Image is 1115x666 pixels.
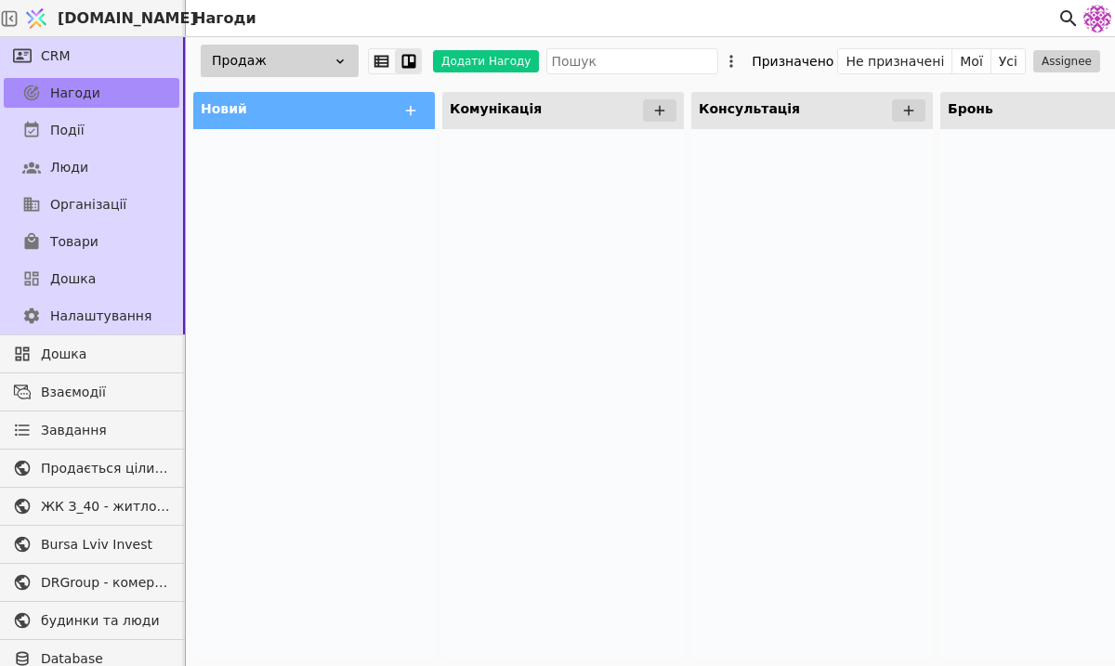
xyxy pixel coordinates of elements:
a: Організації [4,189,179,219]
span: Продається цілий будинок [PERSON_NAME] нерухомість [41,459,170,478]
a: [DOMAIN_NAME] [19,1,186,36]
span: Взаємодії [41,383,170,402]
a: ЖК З_40 - житлова та комерційна нерухомість класу Преміум [4,491,179,521]
a: Товари [4,227,179,256]
span: Нагоди [50,84,100,103]
img: Logo [22,1,50,36]
span: будинки та люди [41,611,170,631]
button: Не призначені [838,48,952,74]
span: DRGroup - комерційна нерухоомість [41,573,170,593]
h2: Нагоди [186,7,256,30]
a: Дошка [4,339,179,369]
span: Дошка [41,345,170,364]
span: Люди [50,158,88,177]
span: Події [50,121,85,140]
a: Bursa Lviv Invest [4,529,179,559]
a: Нагоди [4,78,179,108]
a: Налаштування [4,301,179,331]
a: Люди [4,152,179,182]
span: Організації [50,195,126,215]
a: Події [4,115,179,145]
a: будинки та люди [4,606,179,635]
button: Додати Нагоду [433,50,539,72]
span: Бронь [948,101,993,116]
div: Призначено [752,48,833,74]
img: 137b5da8a4f5046b86490006a8dec47a [1083,5,1111,33]
div: Продаж [201,45,359,77]
a: CRM [4,41,179,71]
span: Товари [50,232,98,252]
span: Консультація [699,101,800,116]
span: ЖК З_40 - житлова та комерційна нерухомість класу Преміум [41,497,170,516]
span: [DOMAIN_NAME] [58,7,197,30]
span: Дошка [50,269,96,289]
a: Взаємодії [4,377,179,407]
span: Завдання [41,421,107,440]
span: Bursa Lviv Invest [41,535,170,555]
button: Мої [952,48,991,74]
a: Продається цілий будинок [PERSON_NAME] нерухомість [4,453,179,483]
span: Новий [201,101,247,116]
a: Додати Нагоду [422,50,539,72]
a: DRGroup - комерційна нерухоомість [4,568,179,597]
span: CRM [41,46,71,66]
button: Assignee [1033,50,1100,72]
a: Дошка [4,264,179,294]
span: Комунікація [450,101,542,116]
span: Налаштування [50,307,151,326]
a: Завдання [4,415,179,445]
button: Усі [991,48,1025,74]
input: Пошук [546,48,718,74]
